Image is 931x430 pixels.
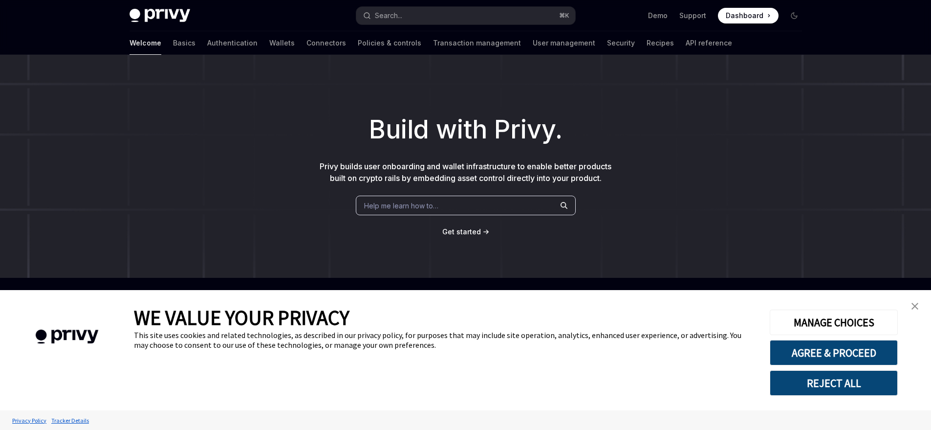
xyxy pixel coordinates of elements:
[320,161,611,183] span: Privy builds user onboarding and wallet infrastructure to enable better products built on crypto ...
[442,227,481,236] span: Get started
[911,303,918,310] img: close banner
[533,31,595,55] a: User management
[726,11,763,21] span: Dashboard
[433,31,521,55] a: Transaction management
[647,31,674,55] a: Recipes
[306,31,346,55] a: Connectors
[442,227,481,237] a: Get started
[134,305,349,330] span: WE VALUE YOUR PRIVACY
[559,12,569,20] span: ⌘ K
[905,296,925,316] a: close banner
[770,370,898,396] button: REJECT ALL
[16,111,915,149] h1: Build with Privy.
[375,10,402,22] div: Search...
[15,316,119,358] img: company logo
[679,11,706,21] a: Support
[770,310,898,335] button: MANAGE CHOICES
[130,31,161,55] a: Welcome
[356,7,575,24] button: Search...⌘K
[49,412,91,429] a: Tracker Details
[364,201,438,211] span: Help me learn how to…
[10,412,49,429] a: Privacy Policy
[786,8,802,23] button: Toggle dark mode
[134,330,755,350] div: This site uses cookies and related technologies, as described in our privacy policy, for purposes...
[607,31,635,55] a: Security
[718,8,779,23] a: Dashboard
[648,11,668,21] a: Demo
[130,9,190,23] img: dark logo
[686,31,732,55] a: API reference
[173,31,195,55] a: Basics
[269,31,295,55] a: Wallets
[207,31,258,55] a: Authentication
[358,31,421,55] a: Policies & controls
[770,340,898,365] button: AGREE & PROCEED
